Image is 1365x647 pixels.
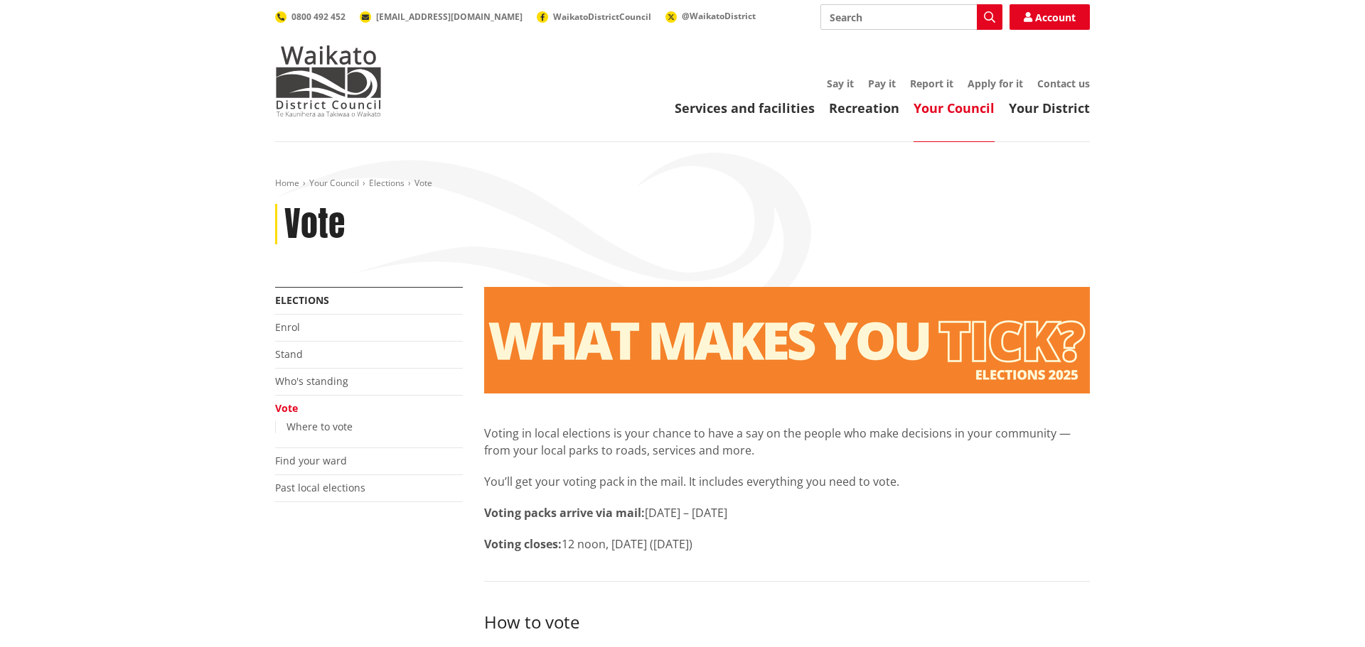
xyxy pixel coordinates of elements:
[309,177,359,189] a: Your Council
[484,425,1090,459] p: Voting in local elections is your chance to have a say on the people who make decisions in your c...
[562,536,692,552] span: 12 noon, [DATE] ([DATE])
[537,11,651,23] a: WaikatoDistrictCouncil
[553,11,651,23] span: WaikatoDistrictCouncil
[1037,77,1090,90] a: Contact us
[275,293,329,307] a: Elections
[275,454,347,467] a: Find your ward
[287,420,353,433] a: Where to vote
[484,504,1090,521] p: [DATE] – [DATE]
[376,11,523,23] span: [EMAIL_ADDRESS][DOMAIN_NAME]
[1009,99,1090,116] a: Your District
[829,99,899,116] a: Recreation
[291,11,346,23] span: 0800 492 452
[284,204,345,245] h1: Vote
[827,77,854,90] a: Say it
[484,536,562,552] strong: Voting closes:
[868,77,896,90] a: Pay it
[484,473,1090,490] p: You’ll get your voting pack in the mail. It includes everything you need to vote.
[968,77,1023,90] a: Apply for it
[275,347,303,361] a: Stand
[275,481,365,494] a: Past local elections
[682,10,756,22] span: @WaikatoDistrict
[275,45,382,116] img: Waikato District Council - Te Kaunihera aa Takiwaa o Waikato
[275,401,298,415] a: Vote
[820,4,1002,30] input: Search input
[275,320,300,334] a: Enrol
[910,77,953,90] a: Report it
[275,374,348,388] a: Who's standing
[275,11,346,23] a: 0800 492 452
[360,11,523,23] a: [EMAIL_ADDRESS][DOMAIN_NAME]
[1010,4,1090,30] a: Account
[369,177,405,189] a: Elections
[484,505,645,521] strong: Voting packs arrive via mail:
[484,610,1090,634] h3: How to vote
[914,99,995,116] a: Your Council
[275,178,1090,190] nav: breadcrumb
[675,99,815,116] a: Services and facilities
[414,177,432,189] span: Vote
[665,10,756,22] a: @WaikatoDistrict
[275,177,299,189] a: Home
[484,287,1090,393] img: Vote banner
